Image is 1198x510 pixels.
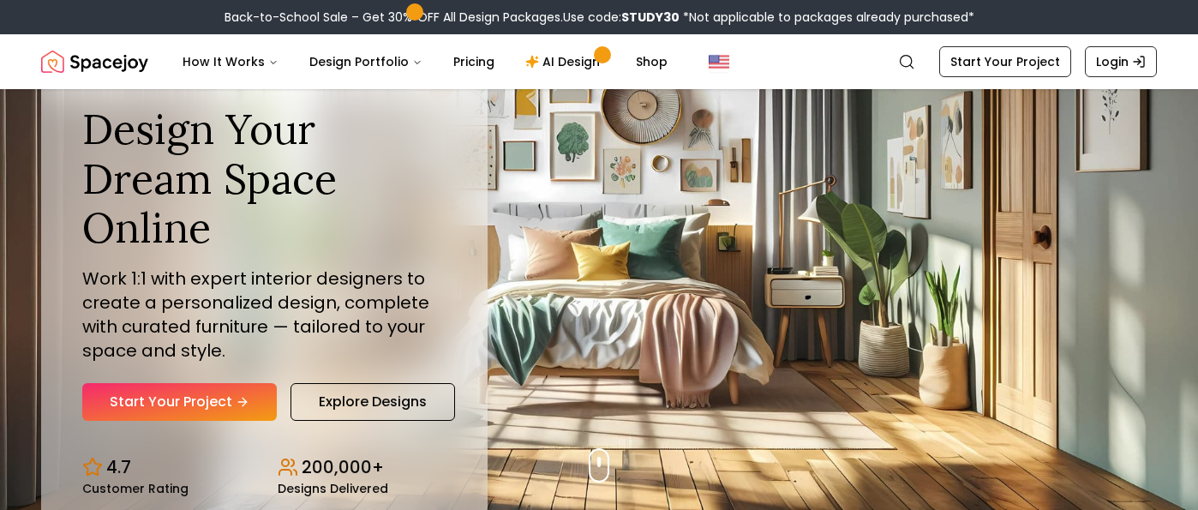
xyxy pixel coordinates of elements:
a: Spacejoy [41,45,148,79]
p: 200,000+ [302,455,384,479]
p: Work 1:1 with expert interior designers to create a personalized design, complete with curated fu... [82,267,446,363]
p: 4.7 [106,455,131,479]
span: *Not applicable to packages already purchased* [680,9,974,26]
small: Customer Rating [82,483,189,495]
div: Back-to-School Sale – Get 30% OFF All Design Packages. [225,9,974,26]
a: Start Your Project [82,383,277,421]
a: Start Your Project [939,46,1071,77]
a: Shop [622,45,681,79]
nav: Main [169,45,681,79]
a: Login [1085,46,1157,77]
b: STUDY30 [621,9,680,26]
small: Designs Delivered [278,483,388,495]
button: How It Works [169,45,292,79]
a: Pricing [440,45,508,79]
nav: Global [41,34,1157,89]
span: Use code: [563,9,680,26]
h1: Design Your Dream Space Online [82,105,446,253]
img: United States [709,51,729,72]
button: Design Portfolio [296,45,436,79]
div: Design stats [82,441,446,495]
a: Explore Designs [291,383,455,421]
img: Spacejoy Logo [41,45,148,79]
a: AI Design [512,45,619,79]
